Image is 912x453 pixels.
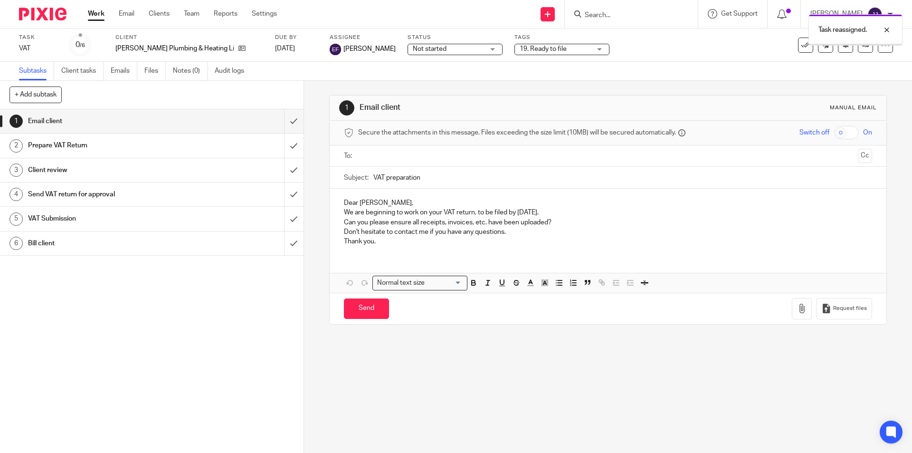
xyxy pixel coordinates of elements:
label: Status [408,34,503,41]
label: Task [19,34,57,41]
a: Team [184,9,199,19]
label: Assignee [330,34,396,41]
span: Switch off [799,128,829,137]
h1: VAT Submission [28,212,192,226]
h1: Prepare VAT Return [28,138,192,153]
a: Reports [214,9,237,19]
span: Not started [413,46,446,52]
img: svg%3E [330,44,341,55]
p: Dear [PERSON_NAME], [344,198,872,208]
p: Task reassigned. [818,25,867,35]
input: Search for option [427,278,462,288]
div: 6 [9,237,23,250]
span: [DATE] [275,45,295,52]
span: Normal text size [375,278,427,288]
span: Request files [833,305,867,312]
a: Clients [149,9,170,19]
div: Manual email [830,104,877,112]
div: Search for option [372,276,467,290]
div: 0 [76,39,85,50]
span: Secure the attachments in this message. Files exceeding the size limit (10MB) will be secured aut... [358,128,676,137]
span: 19. Ready to file [520,46,567,52]
span: [PERSON_NAME] [343,44,396,54]
img: Pixie [19,8,66,20]
div: 4 [9,188,23,201]
img: svg%3E [867,7,883,22]
div: 3 [9,164,23,177]
h1: Bill client [28,236,192,251]
label: Subject: [344,173,369,183]
a: Client tasks [61,62,104,80]
h1: Email client [360,103,628,113]
div: 2 [9,139,23,153]
a: Emails [111,62,137,80]
small: /6 [80,43,85,48]
p: Thank you. [344,237,872,246]
div: 5 [9,212,23,226]
div: VAT [19,44,57,53]
span: On [863,128,872,137]
button: + Add subtask [9,87,62,103]
a: Files [144,62,166,80]
button: Request files [817,298,872,319]
label: Due by [275,34,318,41]
a: Email [119,9,134,19]
a: Subtasks [19,62,54,80]
p: We are beginning to work on your VAT return, to be filed by [DATE]. [344,208,872,217]
a: Settings [252,9,277,19]
p: [PERSON_NAME] Plumbing & Heating Limited [115,44,234,53]
p: Don't hesitate to contact me if you have any questions. [344,227,872,237]
h1: Email client [28,114,192,128]
input: Send [344,299,389,319]
a: Work [88,9,104,19]
h1: Send VAT return for approval [28,187,192,202]
a: Audit logs [215,62,251,80]
div: 1 [339,100,354,116]
label: Client [115,34,263,41]
button: Cc [858,149,872,163]
div: 1 [9,115,23,128]
a: Notes (0) [173,62,208,80]
label: To: [344,151,354,161]
h1: Client review [28,163,192,177]
p: Can you please ensure all receipts, invoices, etc. have been uploaded? [344,218,872,227]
